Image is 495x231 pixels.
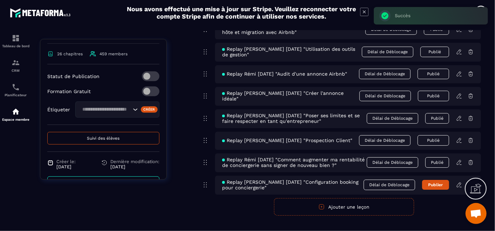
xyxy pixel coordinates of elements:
[222,71,347,77] span: Replay Rémi [DATE] "Audit d'une annonce Airbnb"
[110,164,159,169] p: [DATE]
[57,51,83,56] span: 26 chapitres
[222,46,362,57] span: Replay [PERSON_NAME] [DATE] "Utilisation des outils de gestion"
[141,106,158,113] div: Créer
[367,113,418,124] span: Délai de Déblocage
[418,91,449,101] button: Publié
[110,159,159,164] span: Dernière modification:
[12,83,20,91] img: scheduler
[425,157,449,168] button: Publié
[418,135,449,146] button: Publié
[12,107,20,116] img: automations
[99,51,128,56] span: 459 members
[359,135,411,146] span: Délai de Déblocage
[127,5,357,20] h2: Nous avons effectué une mise à jour sur Stripe. Veuillez reconnecter votre compte Stripe afin de ...
[12,58,20,67] img: formation
[2,29,30,53] a: formationformationTableau de bord
[222,179,364,190] span: Replay [PERSON_NAME] [DATE] "Configuration booking pour conciergerie"
[222,113,367,124] span: Replay [PERSON_NAME] [DATE] "Poser ses limites et se faire respecter en tant qu'entrepreneur"
[222,157,367,168] span: Replay Rémi [DATE] "Comment augmenter ma rentabilité de conciergerie sans signer de nouveau bien ?"
[2,53,30,78] a: formationformationCRM
[47,73,99,79] p: Statut de Publication
[2,93,30,97] p: Planificateur
[364,180,415,190] span: Délai de Déblocage
[2,69,30,72] p: CRM
[2,118,30,121] p: Espace membre
[420,47,449,57] button: Publié
[422,180,449,190] button: Publier
[10,6,73,19] img: logo
[222,90,359,101] span: Replay [PERSON_NAME] [DATE] "Créer l'annonce idéale"
[47,176,159,190] a: Prévisualiser
[56,159,76,164] span: Créer le:
[418,69,449,79] button: Publié
[80,106,131,113] input: Search for option
[75,101,159,118] div: Search for option
[56,164,76,169] p: [DATE]
[362,47,413,57] span: Délai de Déblocage
[425,113,449,124] button: Publié
[12,34,20,42] img: formation
[466,203,487,224] div: Ouvrir le chat
[367,157,418,168] span: Délai de Déblocage
[359,69,411,79] span: Délai de Déblocage
[2,44,30,48] p: Tableau de bord
[274,198,414,216] button: Ajouter une leçon
[2,78,30,102] a: schedulerschedulerPlanificateur
[47,89,91,94] p: Formation Gratuit
[47,132,159,145] button: Suivi des élèves
[87,136,120,141] span: Suivi des élèves
[222,138,352,143] span: Replay [PERSON_NAME] [DATE] "Prospection Client"
[359,91,411,101] span: Délai de Déblocage
[2,102,30,127] a: automationsautomationsEspace membre
[47,107,70,112] p: Étiqueter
